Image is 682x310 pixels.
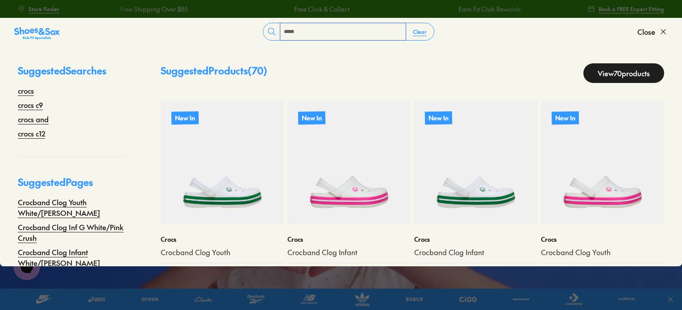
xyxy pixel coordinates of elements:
[161,248,284,257] a: Crocband Clog Youth
[161,101,284,224] a: New In
[599,5,664,13] span: Book a FREE Expert Fitting
[14,26,60,41] img: SNS_Logo_Responsive.svg
[637,26,655,37] span: Close
[541,248,664,257] a: Crocband Clog Youth
[287,101,411,224] a: New In
[18,63,125,85] p: Suggested Searches
[541,101,664,224] a: New In
[637,22,668,41] button: Close
[287,248,411,257] a: Crocband Clog Infant
[18,1,59,17] a: Store Finder
[458,4,521,14] a: Earn Fit Club Rewards
[294,4,349,14] a: Free Click & Collect
[425,111,452,124] p: New In
[171,111,199,124] p: New In
[29,5,59,13] span: Store Finder
[18,175,125,197] p: Suggested Pages
[248,64,267,77] span: ( 70 )
[552,111,579,124] p: New In
[414,235,537,244] p: Crocs
[120,4,188,14] a: Free Shipping Over $85
[298,111,325,124] p: New In
[588,1,664,17] a: Book a FREE Expert Fitting
[18,99,43,110] a: crocs c9
[414,248,537,257] a: Crocband Clog Infant
[161,63,267,83] p: Suggested Products
[583,63,664,83] a: View70products
[18,114,49,124] a: crocs and
[9,250,45,283] iframe: Gorgias live chat messenger
[541,235,664,244] p: Crocs
[287,235,411,244] p: Crocs
[406,24,434,40] button: Clear
[14,25,60,39] a: Shoes &amp; Sox
[161,235,284,244] p: Crocs
[18,85,34,96] a: crocs
[18,128,45,139] a: crocs c12
[414,101,537,224] a: New In
[18,247,125,268] a: Crocband Clog Infant White/[PERSON_NAME]
[18,222,125,243] a: Crocband Clog Inf G White/Pink Crush
[18,197,125,218] a: Crocband Clog Youth White/[PERSON_NAME]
